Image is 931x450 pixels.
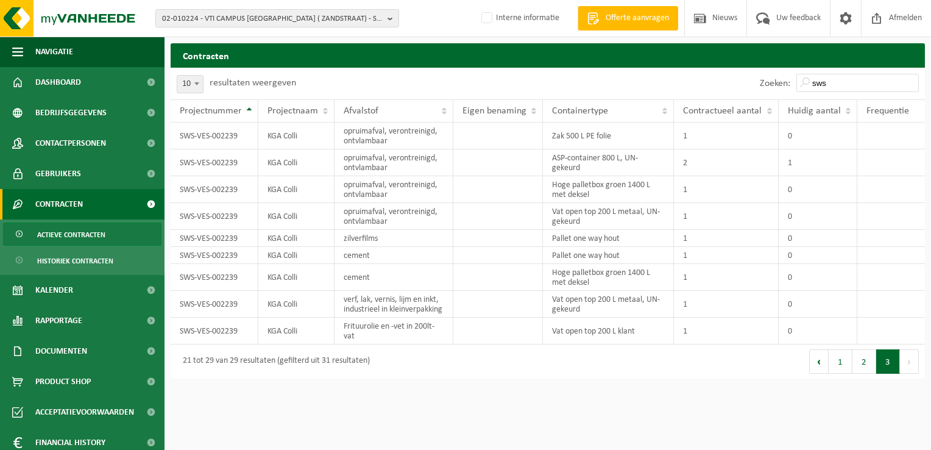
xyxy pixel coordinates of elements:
[674,230,778,247] td: 1
[760,79,790,88] label: Zoeken:
[876,349,900,374] button: 3
[683,106,762,116] span: Contractueel aantal
[674,149,778,176] td: 2
[180,106,242,116] span: Projectnummer
[258,176,335,203] td: KGA Colli
[35,366,91,397] span: Product Shop
[779,318,857,345] td: 0
[258,230,335,247] td: KGA Colli
[779,264,857,291] td: 0
[35,336,87,366] span: Documenten
[37,223,105,246] span: Actieve contracten
[900,349,919,374] button: Next
[35,275,73,305] span: Kalender
[335,203,453,230] td: opruimafval, verontreinigd, ontvlambaar
[462,106,526,116] span: Eigen benaming
[674,291,778,318] td: 1
[171,318,258,345] td: SWS-VES-002239
[543,176,674,203] td: Hoge palletbox groen 1400 L met deksel
[35,305,82,336] span: Rapportage
[155,9,399,27] button: 02-010224 - VTI CAMPUS [GEOGRAPHIC_DATA] ( ZANDSTRAAT) - SINT-ANDRIES
[335,230,453,247] td: zilverfilms
[543,230,674,247] td: Pallet one way hout
[171,203,258,230] td: SWS-VES-002239
[779,149,857,176] td: 1
[171,43,925,67] h2: Contracten
[171,291,258,318] td: SWS-VES-002239
[543,203,674,230] td: Vat open top 200 L metaal, UN-gekeurd
[543,149,674,176] td: ASP-container 800 L, UN-gekeurd
[171,247,258,264] td: SWS-VES-002239
[779,247,857,264] td: 0
[603,12,672,24] span: Offerte aanvragen
[35,159,81,189] span: Gebruikers
[258,149,335,176] td: KGA Colli
[162,10,383,28] span: 02-010224 - VTI CAMPUS [GEOGRAPHIC_DATA] ( ZANDSTRAAT) - SINT-ANDRIES
[779,230,857,247] td: 0
[35,397,134,427] span: Acceptatievoorwaarden
[171,123,258,149] td: SWS-VES-002239
[335,318,453,345] td: Frituurolie en -vet in 200lt-vat
[674,123,778,149] td: 1
[674,176,778,203] td: 1
[258,264,335,291] td: KGA Colli
[177,351,370,373] div: 21 tot 29 van 29 resultaten (gefilterd uit 31 resultaten)
[674,247,778,264] td: 1
[788,106,841,116] span: Huidig aantal
[779,203,857,230] td: 0
[3,249,161,272] a: Historiek contracten
[479,9,559,27] label: Interne informatie
[552,106,608,116] span: Containertype
[258,203,335,230] td: KGA Colli
[171,176,258,203] td: SWS-VES-002239
[335,149,453,176] td: opruimafval, verontreinigd, ontvlambaar
[335,291,453,318] td: verf, lak, vernis, lijm en inkt, industrieel in kleinverpakking
[344,106,378,116] span: Afvalstof
[779,291,857,318] td: 0
[35,67,81,98] span: Dashboard
[258,318,335,345] td: KGA Colli
[177,76,203,93] span: 10
[35,37,73,67] span: Navigatie
[258,247,335,264] td: KGA Colli
[829,349,852,374] button: 1
[779,123,857,149] td: 0
[171,149,258,176] td: SWS-VES-002239
[543,291,674,318] td: Vat open top 200 L metaal, UN-gekeurd
[35,189,83,220] span: Contracten
[35,128,106,159] span: Contactpersonen
[37,249,113,273] span: Historiek contracten
[267,106,318,116] span: Projectnaam
[258,291,335,318] td: KGA Colli
[210,78,296,88] label: resultaten weergeven
[258,123,335,149] td: KGA Colli
[578,6,678,30] a: Offerte aanvragen
[674,264,778,291] td: 1
[674,318,778,345] td: 1
[866,106,909,116] span: Frequentie
[3,223,161,246] a: Actieve contracten
[335,123,453,149] td: opruimafval, verontreinigd, ontvlambaar
[335,176,453,203] td: opruimafval, verontreinigd, ontvlambaar
[779,176,857,203] td: 0
[852,349,876,374] button: 2
[543,247,674,264] td: Pallet one way hout
[674,203,778,230] td: 1
[177,75,204,93] span: 10
[171,264,258,291] td: SWS-VES-002239
[335,264,453,291] td: cement
[809,349,829,374] button: Previous
[543,264,674,291] td: Hoge palletbox groen 1400 L met deksel
[171,230,258,247] td: SWS-VES-002239
[335,247,453,264] td: cement
[35,98,107,128] span: Bedrijfsgegevens
[543,318,674,345] td: Vat open top 200 L klant
[543,123,674,149] td: Zak 500 L PE folie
